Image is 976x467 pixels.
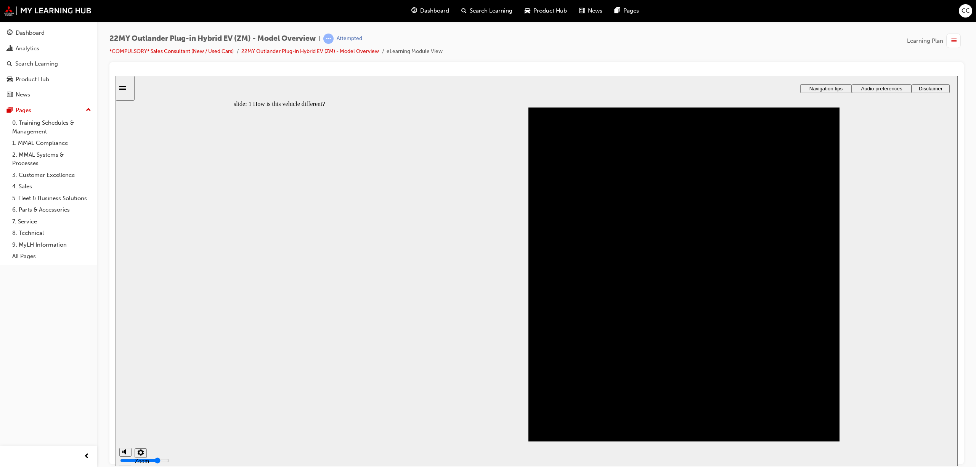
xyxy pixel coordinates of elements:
[16,44,39,53] div: Analytics
[685,8,736,17] button: Navigation tips
[7,45,13,52] span: chart-icon
[323,34,334,44] span: learningRecordVerb_ATTEMPT-icon
[5,382,54,388] input: volume
[109,34,316,43] span: 22MY Outlander Plug-in Hybrid EV (ZM) - Model Overview
[533,6,567,15] span: Product Hub
[9,216,94,228] a: 7. Service
[16,75,49,84] div: Product Hub
[907,34,964,48] button: Learning Plan
[3,103,94,117] button: Pages
[9,250,94,262] a: All Pages
[615,6,620,16] span: pages-icon
[455,3,518,19] a: search-iconSearch Learning
[7,91,13,98] span: news-icon
[4,372,16,381] button: volume
[959,4,972,18] button: CC
[9,193,94,204] a: 5. Fleet & Business Solutions
[7,107,13,114] span: pages-icon
[109,48,234,55] a: *COMPULSORY* Sales Consultant (New / Used Cars)
[803,10,827,16] span: Disclaimer
[573,3,608,19] a: news-iconNews
[241,48,379,55] a: 22MY Outlander Plug-in Hybrid EV (ZM) - Model Overview
[16,90,30,99] div: News
[411,6,417,16] span: guage-icon
[9,239,94,251] a: 9. MyLH Information
[3,88,94,102] a: News
[7,76,13,83] span: car-icon
[84,452,90,461] span: prev-icon
[3,42,94,56] a: Analytics
[907,37,943,45] span: Learning Plan
[16,106,31,115] div: Pages
[470,6,512,15] span: Search Learning
[9,117,94,137] a: 0. Training Schedules & Management
[15,59,58,68] div: Search Learning
[9,227,94,239] a: 8. Technical
[16,29,45,37] div: Dashboard
[745,10,787,16] span: Audio preferences
[9,149,94,169] a: 2. MMAL Systems & Processes
[387,47,443,56] li: eLearning Module View
[19,382,34,402] label: Zoom to fit
[3,72,94,87] a: Product Hub
[3,57,94,71] a: Search Learning
[9,169,94,181] a: 3. Customer Excellence
[7,30,13,37] span: guage-icon
[796,8,834,17] button: Disclaimer
[337,35,362,42] div: Attempted
[518,3,573,19] a: car-iconProduct Hub
[461,6,467,16] span: search-icon
[9,204,94,216] a: 6. Parts & Accessories
[694,10,727,16] span: Navigation tips
[405,3,455,19] a: guage-iconDashboard
[9,181,94,193] a: 4. Sales
[608,3,645,19] a: pages-iconPages
[9,137,94,149] a: 1. MMAL Compliance
[579,6,585,16] span: news-icon
[623,6,639,15] span: Pages
[19,372,31,382] button: settings
[4,6,91,16] img: mmal
[319,34,320,43] span: |
[420,6,449,15] span: Dashboard
[736,8,796,17] button: Audio preferences
[962,6,970,15] span: CC
[86,105,91,115] span: up-icon
[588,6,602,15] span: News
[951,36,957,46] span: list-icon
[525,6,530,16] span: car-icon
[7,61,12,67] span: search-icon
[3,26,94,40] a: Dashboard
[3,24,94,103] button: DashboardAnalyticsSearch LearningProduct HubNews
[4,366,30,390] div: misc controls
